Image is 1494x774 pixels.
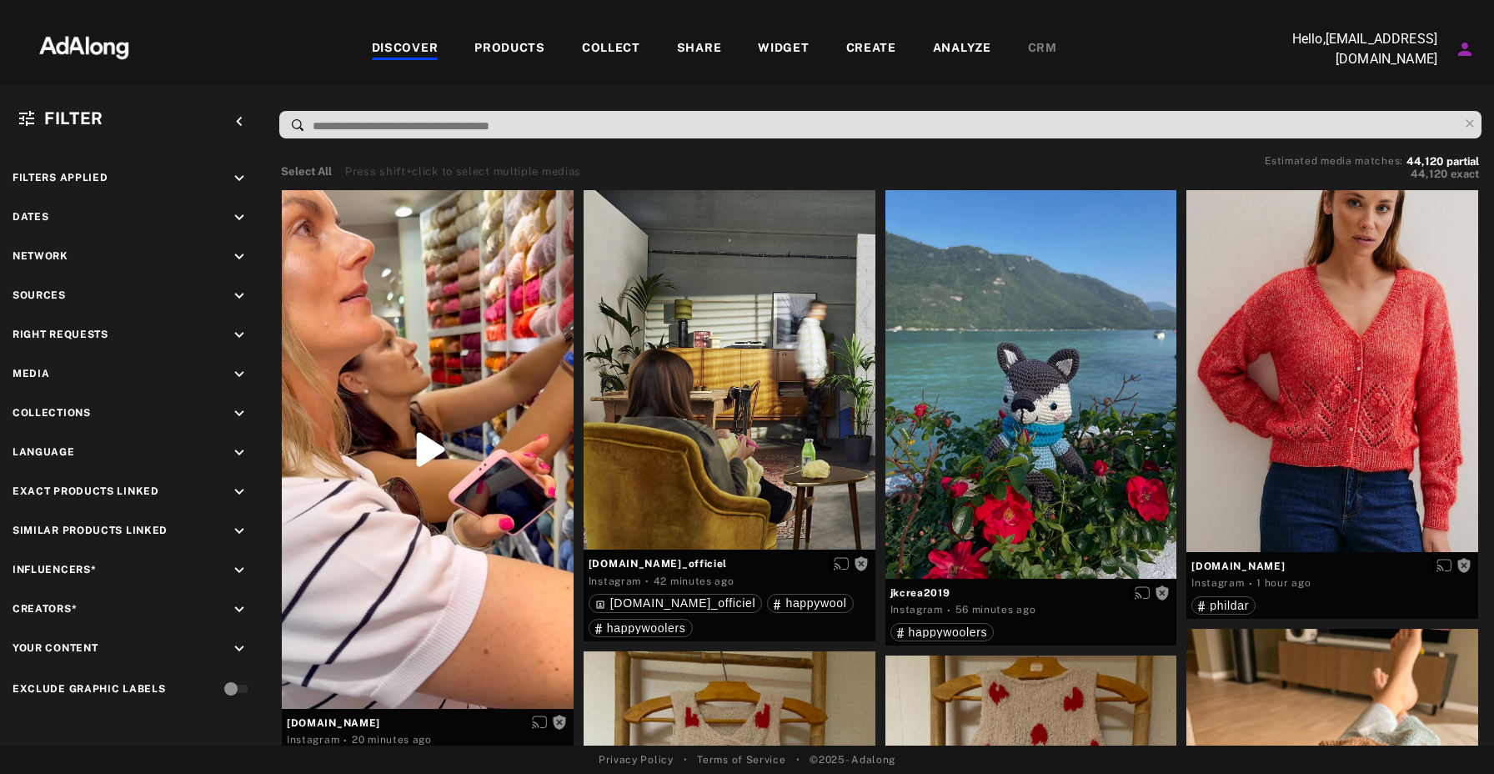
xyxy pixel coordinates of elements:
span: happywoolers [909,626,988,639]
a: Terms of Service [697,752,785,767]
span: Estimated media matches: [1265,155,1403,167]
i: keyboard_arrow_down [230,287,248,305]
button: Select All [281,163,332,180]
button: Enable diffusion on this media [527,714,552,731]
span: Media [13,368,50,379]
span: phildar [1210,599,1249,612]
div: Widget de chat [1411,694,1494,774]
div: happywool.com_officiel [595,597,756,609]
span: © 2025 - Adalong [810,752,895,767]
button: 44,120partial [1406,158,1479,166]
a: Privacy Policy [599,752,674,767]
span: Rights not requested [1155,586,1170,598]
div: Instagram [589,574,641,589]
p: Hello, [EMAIL_ADDRESS][DOMAIN_NAME] [1271,29,1437,69]
span: jkcrea2019 [890,586,1172,601]
div: CRM [1028,39,1057,59]
div: DISCOVER [372,39,439,59]
time: 2025-08-26T07:00:30.000Z [654,575,734,587]
span: Similar Products Linked [13,525,168,536]
span: 44,120 [1411,168,1447,180]
span: Language [13,446,75,458]
span: [DOMAIN_NAME]_officiel [610,596,756,610]
div: happywoolers [595,622,686,634]
i: keyboard_arrow_left [230,113,248,131]
button: Enable diffusion on this media [829,555,854,572]
span: Rights not requested [552,716,567,728]
div: happywoolers [897,626,988,638]
i: keyboard_arrow_down [230,640,248,658]
span: Rights not requested [1456,560,1471,571]
span: Influencers* [13,564,96,575]
button: Enable diffusion on this media [1431,557,1456,575]
span: happywoolers [607,621,686,635]
span: · [343,734,348,747]
button: 44,120exact [1265,166,1479,183]
span: 44,120 [1406,155,1443,168]
div: Instagram [890,602,943,617]
span: Collections [13,407,91,419]
div: WIDGET [758,39,809,59]
i: keyboard_arrow_down [230,522,248,540]
img: 63233d7d88ed69de3c212112c67096b6.png [11,21,158,71]
i: keyboard_arrow_down [230,209,248,227]
span: [DOMAIN_NAME]_officiel [589,556,870,571]
span: [DOMAIN_NAME] [287,716,569,731]
span: • [796,752,800,767]
span: · [947,604,951,617]
span: Your Content [13,642,98,654]
time: 2025-08-26T06:46:10.000Z [955,604,1036,616]
span: Rights not requested [854,557,869,569]
div: COLLECT [582,39,640,59]
div: PRODUCTS [474,39,545,59]
i: keyboard_arrow_down [230,326,248,344]
span: Filter [44,108,103,128]
span: Filters applied [13,172,108,183]
time: 2025-08-26T07:22:40.000Z [352,734,432,746]
div: ANALYZE [933,39,991,59]
span: · [645,575,649,588]
span: Sources [13,289,66,301]
time: 2025-08-26T06:32:01.000Z [1256,577,1311,589]
button: Enable diffusion on this media [1130,584,1155,601]
span: • [684,752,688,767]
div: Exclude Graphic Labels [13,681,165,696]
i: keyboard_arrow_down [230,169,248,188]
i: keyboard_arrow_down [230,365,248,384]
i: keyboard_arrow_down [230,601,248,619]
div: Press shift+click to select multiple medias [345,163,581,180]
span: Right Requests [13,329,108,340]
span: Dates [13,211,49,223]
span: Exact Products Linked [13,485,159,497]
div: phildar [1198,600,1249,611]
span: happywool [785,596,846,610]
span: Network [13,250,68,262]
div: CREATE [846,39,896,59]
span: [DOMAIN_NAME] [1191,559,1473,574]
iframe: Chat Widget [1411,694,1494,774]
button: Account settings [1451,35,1479,63]
div: SHARE [677,39,722,59]
div: happywool [774,597,846,609]
div: Instagram [287,732,339,747]
i: keyboard_arrow_down [230,248,248,266]
span: · [1249,577,1253,591]
div: Instagram [1191,575,1244,591]
i: keyboard_arrow_down [230,444,248,462]
i: keyboard_arrow_down [230,405,248,423]
span: Creators* [13,603,77,615]
i: keyboard_arrow_down [230,561,248,580]
i: keyboard_arrow_down [230,483,248,501]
